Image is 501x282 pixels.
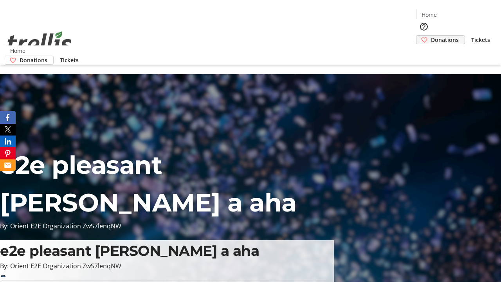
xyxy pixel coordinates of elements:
[5,56,54,65] a: Donations
[416,19,432,34] button: Help
[60,56,79,64] span: Tickets
[471,36,490,44] span: Tickets
[10,47,25,55] span: Home
[416,11,442,19] a: Home
[54,56,85,64] a: Tickets
[416,35,465,44] a: Donations
[5,23,74,62] img: Orient E2E Organization ZwS7lenqNW's Logo
[20,56,47,64] span: Donations
[5,47,30,55] a: Home
[422,11,437,19] span: Home
[465,36,496,44] a: Tickets
[416,44,432,60] button: Cart
[431,36,459,44] span: Donations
